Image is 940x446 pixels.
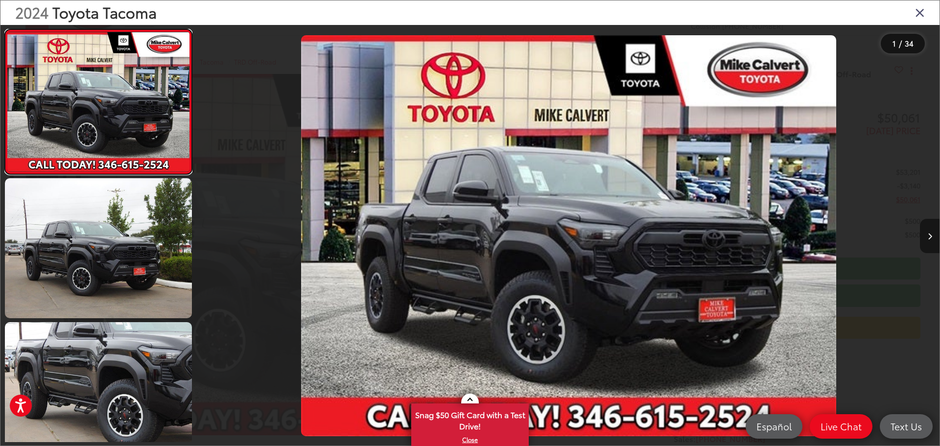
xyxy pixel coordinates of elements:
[198,35,940,437] div: 2024 Toyota Tacoma TRD Off-Road 0
[752,420,797,432] span: Español
[412,404,528,434] span: Snag $50 Gift Card with a Test Drive!
[746,414,802,439] a: Español
[880,414,933,439] a: Text Us
[3,177,193,320] img: 2024 Toyota Tacoma TRD Off-Road
[15,1,48,23] span: 2024
[920,219,940,253] button: Next image
[886,420,927,432] span: Text Us
[905,38,914,48] span: 34
[5,32,191,171] img: 2024 Toyota Tacoma TRD Off-Road
[893,38,896,48] span: 1
[898,40,903,47] span: /
[915,6,925,19] i: Close gallery
[810,414,872,439] a: Live Chat
[52,1,157,23] span: Toyota Tacoma
[816,420,867,432] span: Live Chat
[301,35,836,437] img: 2024 Toyota Tacoma TRD Off-Road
